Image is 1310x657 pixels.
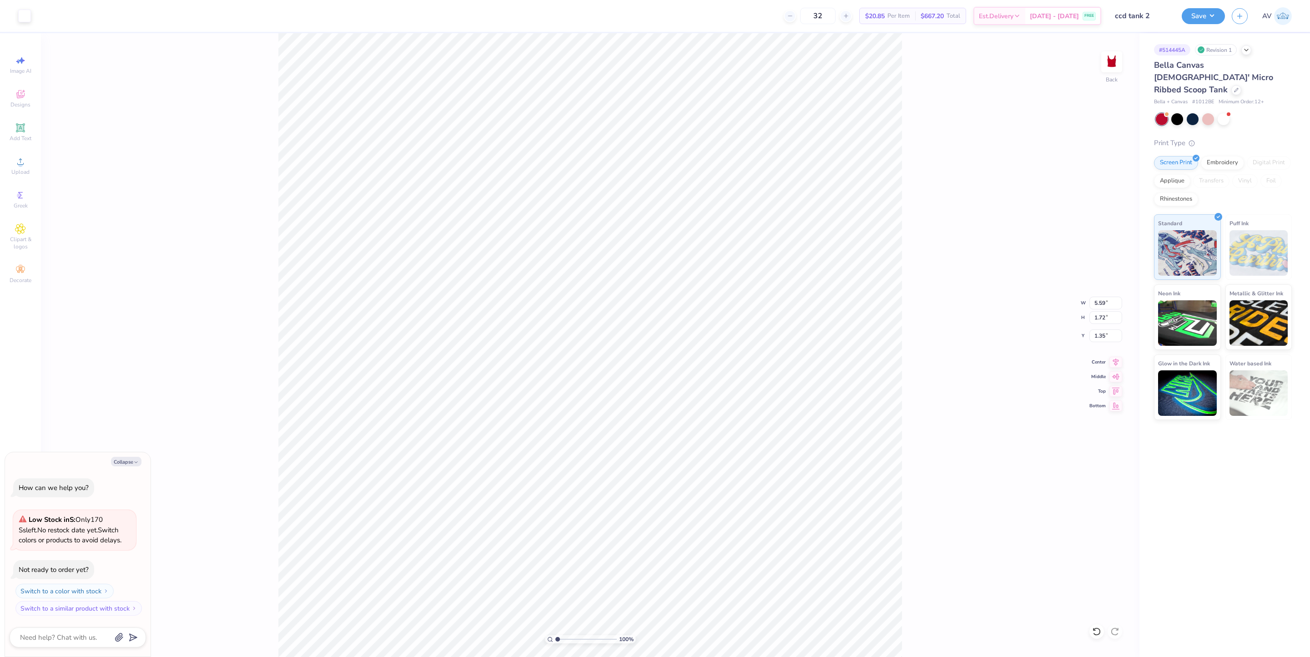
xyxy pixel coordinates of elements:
span: Image AI [10,67,31,75]
span: Add Text [10,135,31,142]
span: $20.85 [865,11,885,21]
button: Collapse [111,457,141,466]
span: Per Item [887,11,910,21]
img: Glow in the Dark Ink [1158,370,1217,416]
span: Puff Ink [1229,218,1249,228]
img: Switch to a color with stock [103,588,109,594]
img: Back [1103,53,1121,71]
div: Vinyl [1232,174,1258,188]
img: Metallic & Glitter Ink [1229,300,1288,346]
div: Back [1106,76,1118,84]
img: Switch to a similar product with stock [131,606,137,611]
span: Neon Ink [1158,288,1180,298]
span: Standard [1158,218,1182,228]
span: Water based Ink [1229,359,1271,368]
span: Greek [14,202,28,209]
img: Aargy Velasco [1274,7,1292,25]
div: Not ready to order yet? [19,565,89,574]
span: Center [1089,359,1106,365]
div: How can we help you? [19,483,89,492]
span: Bella Canvas [DEMOGRAPHIC_DATA]' Micro Ribbed Scoop Tank [1154,60,1273,95]
span: # 1012BE [1192,98,1214,106]
span: Minimum Order: 12 + [1219,98,1264,106]
span: Upload [11,168,30,176]
span: Top [1089,388,1106,394]
span: [DATE] - [DATE] [1030,11,1079,21]
span: Clipart & logos [5,236,36,250]
a: AV [1262,7,1292,25]
span: 100 % [619,635,634,643]
div: Applique [1154,174,1190,188]
span: Bella + Canvas [1154,98,1188,106]
span: AV [1262,11,1272,21]
img: Neon Ink [1158,300,1217,346]
span: Designs [10,101,30,108]
div: Revision 1 [1195,44,1237,56]
div: Print Type [1154,138,1292,148]
strong: Low Stock in S : [29,515,76,524]
span: $667.20 [921,11,944,21]
span: Total [947,11,960,21]
img: Water based Ink [1229,370,1288,416]
span: Metallic & Glitter Ink [1229,288,1283,298]
div: # 514445A [1154,44,1190,56]
button: Switch to a color with stock [15,584,114,598]
div: Transfers [1193,174,1229,188]
img: Standard [1158,230,1217,276]
span: Glow in the Dark Ink [1158,359,1210,368]
div: Rhinestones [1154,192,1198,206]
div: Foil [1260,174,1282,188]
span: Middle [1089,374,1106,380]
span: No restock date yet. [37,526,98,535]
span: Est. Delivery [979,11,1013,21]
span: FREE [1084,13,1094,19]
div: Digital Print [1247,156,1291,170]
span: Decorate [10,277,31,284]
span: Bottom [1089,403,1106,409]
input: – – [800,8,836,24]
input: Untitled Design [1108,7,1175,25]
span: Only 170 Ss left. Switch colors or products to avoid delays. [19,515,121,545]
div: Embroidery [1201,156,1244,170]
img: Puff Ink [1229,230,1288,276]
button: Switch to a similar product with stock [15,601,142,616]
div: Screen Print [1154,156,1198,170]
button: Save [1182,8,1225,24]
